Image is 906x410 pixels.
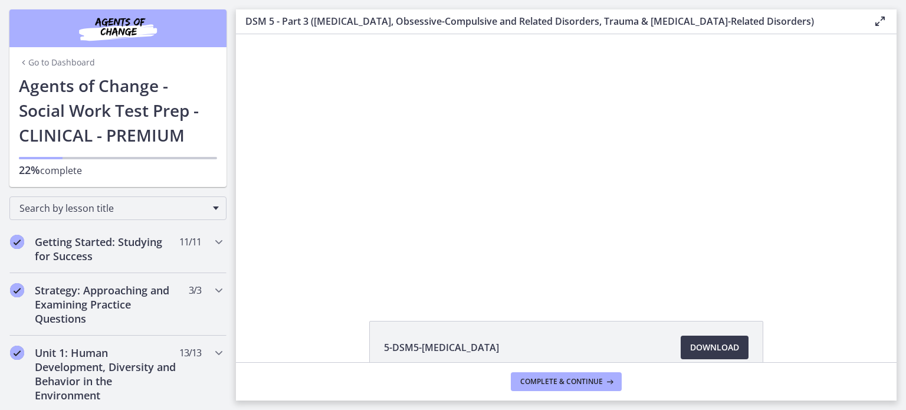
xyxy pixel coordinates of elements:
span: Complete & continue [520,377,603,386]
span: Search by lesson title [19,202,207,215]
span: 11 / 11 [179,235,201,249]
span: 5-DSM5-[MEDICAL_DATA] [384,340,499,355]
a: Download [681,336,749,359]
i: Completed [10,235,24,249]
i: Completed [10,283,24,297]
span: 22% [19,163,40,177]
img: Agents of Change [47,14,189,42]
a: Go to Dashboard [19,57,95,68]
h2: Unit 1: Human Development, Diversity and Behavior in the Environment [35,346,179,402]
iframe: Video Lesson [236,34,897,294]
p: complete [19,163,217,178]
h2: Strategy: Approaching and Examining Practice Questions [35,283,179,326]
span: Download [690,340,739,355]
span: 3 / 3 [189,283,201,297]
h3: DSM 5 - Part 3 ([MEDICAL_DATA], Obsessive-Compulsive and Related Disorders, Trauma & [MEDICAL_DAT... [245,14,854,28]
button: Complete & continue [511,372,622,391]
h2: Getting Started: Studying for Success [35,235,179,263]
h1: Agents of Change - Social Work Test Prep - CLINICAL - PREMIUM [19,73,217,147]
span: 13 / 13 [179,346,201,360]
i: Completed [10,346,24,360]
div: Search by lesson title [9,196,226,220]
